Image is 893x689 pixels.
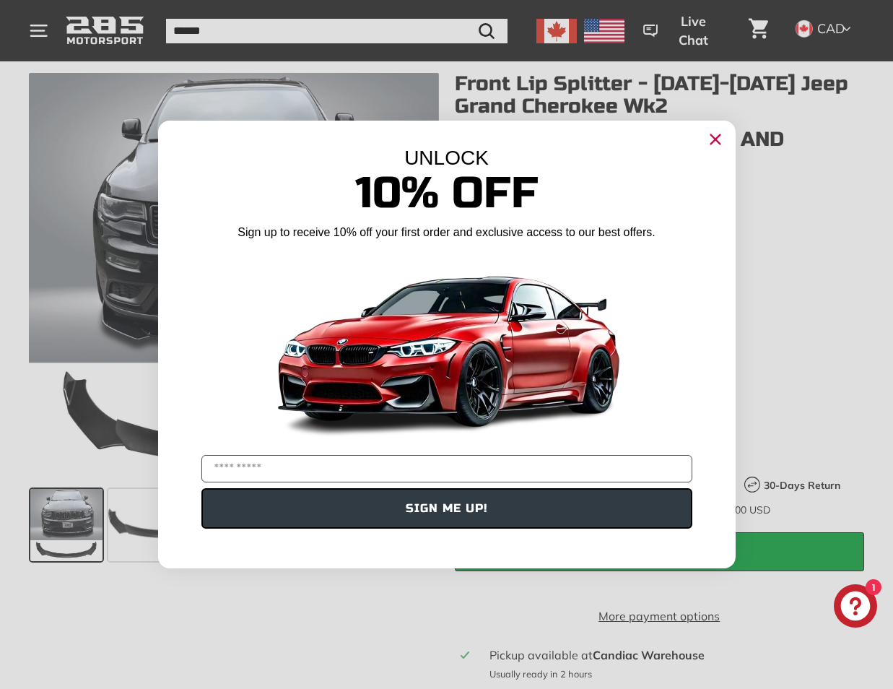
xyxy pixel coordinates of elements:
button: SIGN ME UP! [201,488,692,529]
inbox-online-store-chat: Shopify online store chat [829,584,881,631]
span: Sign up to receive 10% off your first order and exclusive access to our best offers. [238,226,655,238]
button: Close dialog [704,128,727,151]
span: UNLOCK [404,147,489,169]
img: Banner showing BMW 4 Series Body kit [266,246,627,449]
span: 10% Off [355,167,539,220]
input: YOUR EMAIL [201,455,692,482]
